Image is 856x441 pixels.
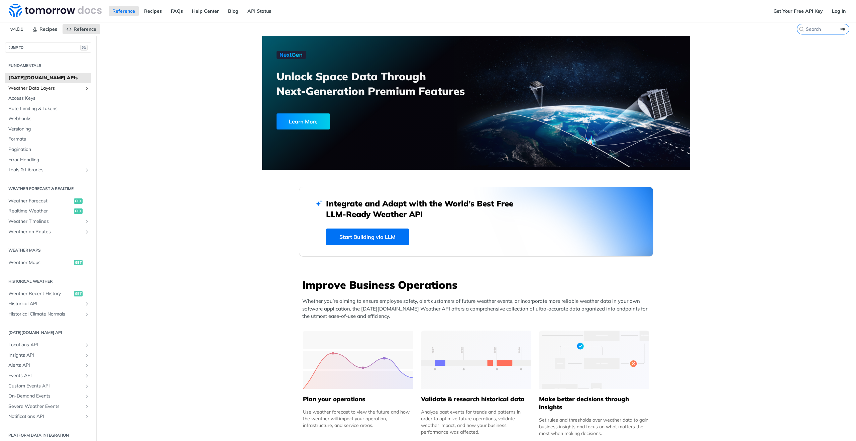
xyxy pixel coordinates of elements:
a: Get Your Free API Key [770,6,827,16]
span: On-Demand Events [8,393,83,400]
button: Show subpages for Custom Events API [84,383,90,389]
span: Notifications API [8,413,83,420]
a: Error Handling [5,155,91,165]
a: Alerts APIShow subpages for Alerts API [5,360,91,370]
button: JUMP TO⌘/ [5,42,91,53]
span: Weather Maps [8,259,72,266]
button: Show subpages for Notifications API [84,414,90,419]
a: Recipes [140,6,166,16]
a: Weather Mapsget [5,258,91,268]
span: Weather Timelines [8,218,83,225]
button: Show subpages for Weather Data Layers [84,86,90,91]
a: Learn More [277,113,442,129]
a: API Status [244,6,275,16]
span: Access Keys [8,95,90,102]
span: Insights API [8,352,83,359]
button: Show subpages for On-Demand Events [84,393,90,399]
span: Custom Events API [8,383,83,389]
span: Alerts API [8,362,83,369]
kbd: ⌘K [839,26,847,32]
a: Notifications APIShow subpages for Notifications API [5,412,91,422]
a: Blog [224,6,242,16]
button: Show subpages for Events API [84,373,90,378]
span: v4.0.1 [7,24,27,34]
a: Help Center [188,6,223,16]
a: Recipes [28,24,61,34]
span: Realtime Weather [8,208,72,214]
div: Set rules and thresholds over weather data to gain business insights and focus on what matters th... [539,417,649,437]
button: Show subpages for Tools & Libraries [84,167,90,173]
h2: Weather Forecast & realtime [5,186,91,192]
button: Show subpages for Alerts API [84,363,90,368]
a: Weather Forecastget [5,196,91,206]
img: 13d7ca0-group-496-2.svg [421,331,531,389]
span: Locations API [8,342,83,348]
a: Realtime Weatherget [5,206,91,216]
a: Historical APIShow subpages for Historical API [5,299,91,309]
span: Weather on Routes [8,229,83,235]
h2: Historical Weather [5,278,91,284]
span: Weather Data Layers [8,85,83,92]
a: Weather Recent Historyget [5,289,91,299]
a: Tools & LibrariesShow subpages for Tools & Libraries [5,165,91,175]
span: Recipes [39,26,57,32]
button: Show subpages for Insights API [84,353,90,358]
span: Weather Recent History [8,290,72,297]
span: Events API [8,372,83,379]
span: Formats [8,136,90,143]
h2: Fundamentals [5,63,91,69]
button: Show subpages for Historical Climate Normals [84,312,90,317]
h3: Unlock Space Data Through Next-Generation Premium Features [277,69,484,98]
a: Insights APIShow subpages for Insights API [5,350,91,360]
img: NextGen [277,51,306,59]
a: Custom Events APIShow subpages for Custom Events API [5,381,91,391]
a: FAQs [167,6,187,16]
a: Severe Weather EventsShow subpages for Severe Weather Events [5,402,91,412]
a: Weather Data LayersShow subpages for Weather Data Layers [5,83,91,93]
span: Webhooks [8,115,90,122]
span: ⌘/ [80,45,88,51]
span: Reference [74,26,96,32]
span: Error Handling [8,157,90,163]
button: Show subpages for Locations API [84,342,90,348]
button: Show subpages for Weather Timelines [84,219,90,224]
a: Weather TimelinesShow subpages for Weather Timelines [5,216,91,227]
div: Analyze past events for trends and patterns in order to optimize future operations, validate weat... [421,409,531,435]
a: Log In [828,6,849,16]
a: Reference [63,24,100,34]
span: Historical Climate Normals [8,311,83,318]
a: Webhooks [5,114,91,124]
span: Pagination [8,146,90,153]
span: Historical API [8,300,83,307]
span: get [74,208,83,214]
img: 39565e8-group-4962x.svg [303,331,413,389]
a: Reference [109,6,139,16]
h5: Make better decisions through insights [539,395,649,411]
span: Rate Limiting & Tokens [8,105,90,112]
span: [DATE][DOMAIN_NAME] APIs [8,75,90,81]
a: Rate Limiting & Tokens [5,104,91,114]
span: get [74,198,83,204]
a: Historical Climate NormalsShow subpages for Historical Climate Normals [5,309,91,319]
a: Formats [5,134,91,144]
h3: Improve Business Operations [302,277,653,292]
button: Show subpages for Historical API [84,301,90,306]
img: a22d113-group-496-32x.svg [539,331,649,389]
a: Events APIShow subpages for Events API [5,371,91,381]
span: Severe Weather Events [8,403,83,410]
h2: [DATE][DOMAIN_NAME] API [5,330,91,336]
h2: Weather Maps [5,247,91,253]
button: Show subpages for Severe Weather Events [84,404,90,409]
a: Weather on RoutesShow subpages for Weather on Routes [5,227,91,237]
h2: Platform DATA integration [5,432,91,438]
span: get [74,260,83,265]
p: Whether you’re aiming to ensure employee safety, alert customers of future weather events, or inc... [302,297,653,320]
a: Start Building via LLM [326,229,409,245]
h5: Plan your operations [303,395,413,403]
span: Versioning [8,126,90,133]
a: Pagination [5,145,91,155]
h5: Validate & research historical data [421,395,531,403]
a: [DATE][DOMAIN_NAME] APIs [5,73,91,83]
span: get [74,291,83,296]
a: Access Keys [5,93,91,103]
